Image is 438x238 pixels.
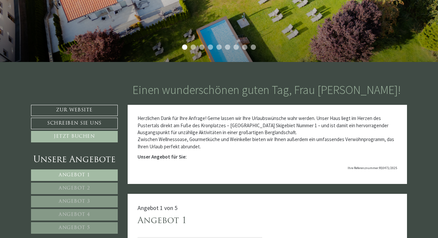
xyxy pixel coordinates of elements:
[31,118,118,129] a: Schreiben Sie uns
[217,174,260,185] button: Senden
[59,186,90,191] span: Angebot 2
[5,17,97,36] div: Guten Tag, wie können wir Ihnen helfen?
[138,115,397,150] p: Herzlichen Dank für Ihre Anfrage! Gerne lassen wir Ihre Urlaubswünsche wahr werden. Unser Haus li...
[59,173,90,178] span: Angebot 1
[59,225,90,230] span: Angebot 5
[31,154,118,166] div: Unsere Angebote
[59,212,90,217] span: Angebot 4
[138,154,187,160] strong: Unser Angebot für Sie:
[31,105,118,116] a: Zur Website
[59,199,90,204] span: Angebot 3
[10,31,94,35] small: 09:28
[31,131,118,142] a: Jetzt buchen
[348,166,397,170] span: Ihre Referenznummer:R10471/2025
[117,5,143,15] div: Freitag
[138,215,187,227] div: Angebot 1
[133,83,401,97] h1: Einen wunderschönen guten Tag, Frau [PERSON_NAME]!
[10,19,94,24] div: Montis – Active Nature Spa
[138,204,177,212] span: Angebot 1 von 5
